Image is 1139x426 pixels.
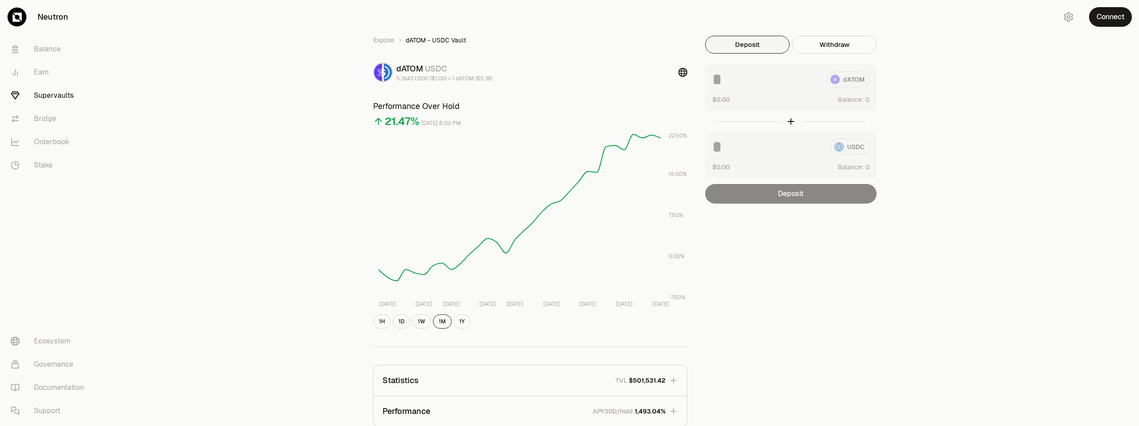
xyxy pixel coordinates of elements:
tspan: [DATE] [653,301,669,308]
tspan: [DATE] [616,301,632,308]
span: USDC [425,63,447,74]
tspan: [DATE] [416,301,432,308]
tspan: [DATE] [543,301,560,308]
tspan: 22.50% [669,132,687,139]
button: $0.00 [712,95,730,104]
h3: Performance Over Hold [373,100,687,113]
button: Withdraw [792,36,877,54]
span: 1,493.04% [635,407,665,416]
button: Connect [1089,7,1132,27]
span: Balance: [838,95,864,104]
tspan: [DATE] [579,301,596,308]
a: Documentation [4,376,96,399]
button: $0.00 [712,162,730,171]
div: 5.3643 USDC ($1.00) = 1 dATOM ($5.36) [396,75,492,82]
tspan: [DATE] [443,301,460,308]
span: dATOM - USDC Vault [406,36,466,45]
a: Governance [4,353,96,376]
a: Ecosystem [4,330,96,353]
button: 1M [433,314,452,329]
a: Balance [4,38,96,61]
nav: breadcrumb [373,36,687,45]
div: [DATE] 8:00 PM [421,118,461,129]
tspan: [DATE] [379,301,396,308]
p: Performance [382,405,430,418]
a: Earn [4,61,96,84]
div: dATOM [396,63,492,75]
button: 1W [412,314,431,329]
button: 1H [373,314,391,329]
p: TVL [615,376,627,385]
img: dATOM Logo [374,63,382,81]
a: Stake [4,154,96,177]
a: Explore [373,36,394,45]
tspan: -7.50% [669,294,686,301]
span: Balance: [838,163,864,171]
a: Orderbook [4,130,96,154]
button: StatisticsTVL$501,531.42 [374,365,687,396]
p: Statistics [382,374,419,387]
a: Bridge [4,107,96,130]
p: APY30D/hold [593,407,633,416]
a: Supervaults [4,84,96,107]
tspan: 0.00% [669,253,685,260]
button: Deposit [705,36,790,54]
a: Support [4,399,96,422]
tspan: 7.50% [669,212,683,219]
tspan: [DATE] [479,301,496,308]
button: 1D [393,314,410,329]
button: 1Y [453,314,470,329]
img: USDC Logo [384,63,392,81]
tspan: [DATE] [507,301,523,308]
span: $501,531.42 [629,376,665,385]
div: 21.47% [385,114,420,129]
tspan: 15.00% [669,171,687,178]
